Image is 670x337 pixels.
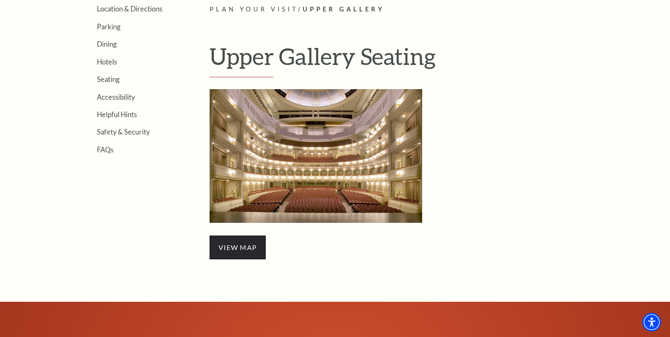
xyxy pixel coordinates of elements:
span: Plan Your Visit [210,6,298,13]
p: / [210,4,599,15]
a: Parking [97,22,120,31]
a: Hotels [97,58,117,66]
img: Upper Gallery Seatin [210,89,422,223]
div: Accessibility Menu [642,313,661,331]
a: Seating [97,75,119,83]
a: Upper Gallery Seatin - open in a new tab [210,150,422,160]
a: Location & Directions [97,5,162,13]
span: view map [210,236,266,259]
span: Upper Gallery [303,6,385,13]
a: Dining [97,40,116,48]
a: Accessibility [97,93,135,101]
a: FAQs [97,146,114,154]
a: view map - open in a new tab [210,242,266,252]
a: Safety & Security [97,128,150,136]
h1: Upper Gallery Seating [210,42,599,77]
a: Helpful Hints [97,110,137,118]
